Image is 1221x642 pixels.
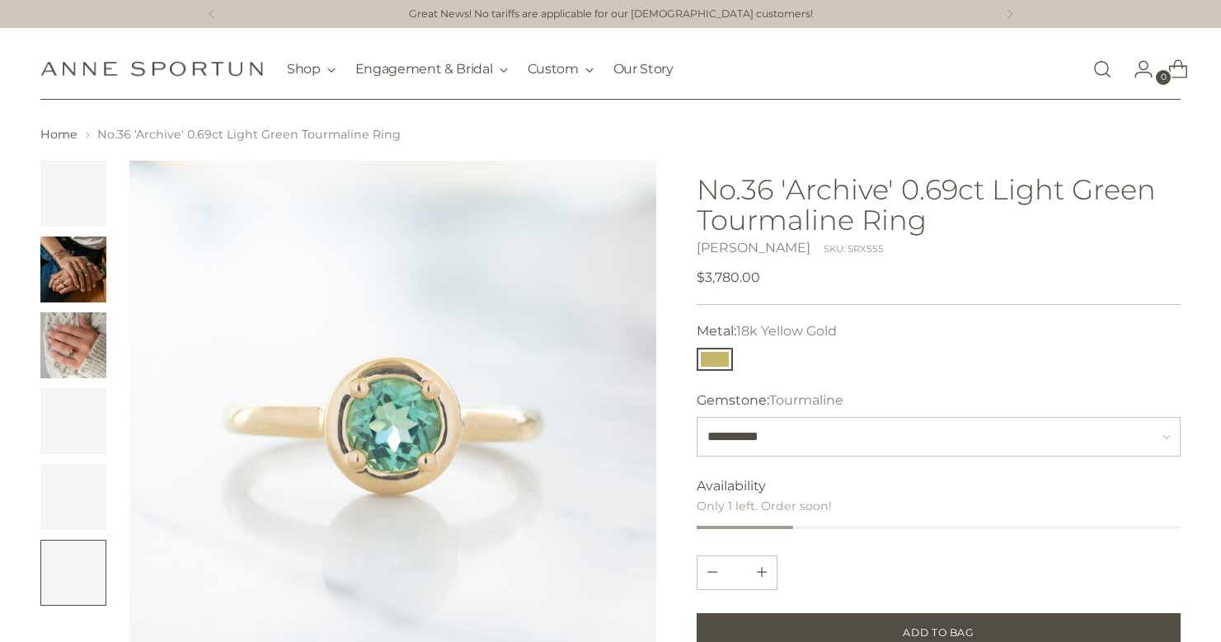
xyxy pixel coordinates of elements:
[40,161,106,227] button: Change image to image 1
[40,127,77,142] a: Home
[824,242,884,256] div: SKU: SRX555
[697,476,766,496] span: Availability
[697,348,733,371] button: 18k Yellow Gold
[613,51,674,87] a: Our Story
[40,312,106,378] button: Change image to image 3
[355,51,508,87] button: Engagement & Bridal
[40,540,106,606] button: Change image to image 6
[1156,70,1171,85] span: 0
[287,51,336,87] button: Shop
[1155,53,1188,86] a: Open cart modal
[40,61,263,77] a: Anne Sportun Fine Jewellery
[903,626,974,640] span: Add to Bag
[697,499,832,513] span: Only 1 left. Order soon!
[697,391,843,410] label: Gemstone:
[528,51,594,87] button: Custom
[697,321,837,341] label: Metal:
[40,464,106,530] button: Change image to image 5
[1086,53,1119,86] a: Open search modal
[97,127,401,142] span: No.36 'Archive' 0.69ct Light Green Tourmaline Ring
[40,237,106,302] button: Change image to image 2
[1120,53,1153,86] a: Go to the account page
[717,556,757,589] input: Product quantity
[736,323,837,339] span: 18k Yellow Gold
[697,174,1181,235] h1: No.36 'Archive' 0.69ct Light Green Tourmaline Ring
[697,556,727,589] button: Add product quantity
[697,240,810,255] a: [PERSON_NAME]
[769,392,843,408] span: Tourmaline
[697,268,760,288] span: $3,780.00
[409,7,813,22] a: Great News! No tariffs are applicable for our [DEMOGRAPHIC_DATA] customers!
[40,388,106,454] button: Change image to image 4
[40,126,1181,143] nav: breadcrumbs
[747,556,777,589] button: Subtract product quantity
